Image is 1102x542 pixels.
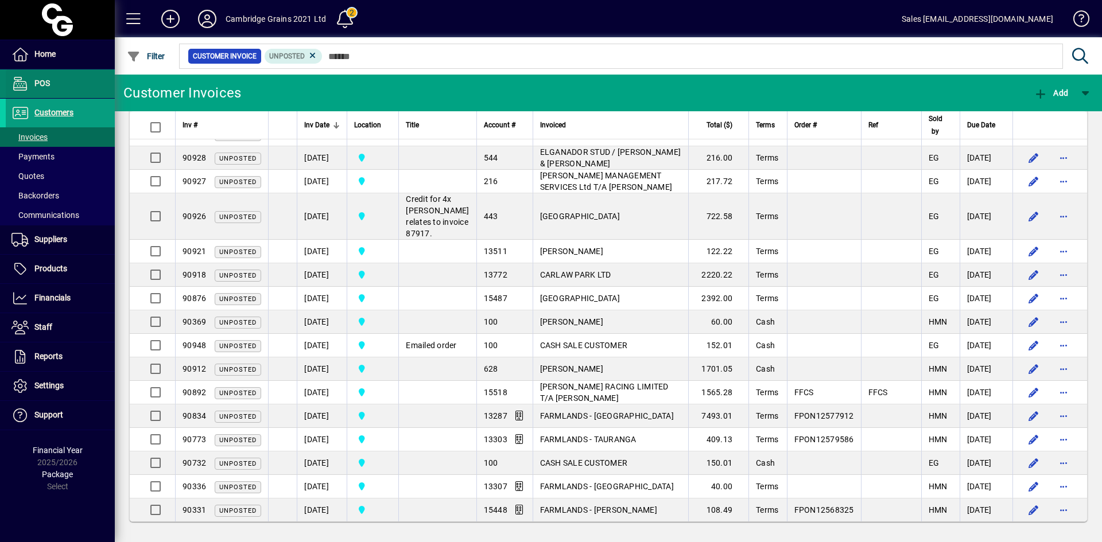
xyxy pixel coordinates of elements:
span: Cambridge Grains 2021 Ltd [354,268,391,281]
a: Reports [6,342,115,371]
td: [DATE] [297,170,347,193]
td: [DATE] [297,240,347,263]
span: 100 [484,317,498,326]
span: 90773 [183,435,206,444]
button: Edit [1025,383,1043,401]
span: 100 [484,458,498,467]
td: [DATE] [297,193,347,240]
span: 15448 [484,505,507,514]
span: Total ($) [707,119,732,131]
span: Terms [756,482,778,491]
td: [DATE] [960,357,1012,381]
span: Unposted [219,342,257,350]
span: EG [929,458,940,467]
span: Customers [34,108,73,117]
a: POS [6,69,115,98]
a: Support [6,401,115,430]
td: [DATE] [960,451,1012,475]
span: 443 [484,212,498,221]
td: [DATE] [960,404,1012,428]
td: [DATE] [960,334,1012,357]
span: Financial Year [33,446,83,455]
span: Cash [756,317,775,326]
td: [DATE] [960,428,1012,451]
span: Order # [794,119,817,131]
span: 90918 [183,270,206,279]
span: Quotes [11,171,44,181]
span: Unposted [219,483,257,491]
span: Cambridge Grains 2021 Ltd [354,339,391,352]
button: More options [1054,501,1073,519]
button: Edit [1025,289,1043,307]
div: Due Date [967,119,1006,131]
span: Terms [756,270,778,279]
button: Edit [1025,430,1043,449]
button: More options [1054,477,1073,496]
span: Unposted [219,272,257,279]
span: 13511 [484,247,507,256]
span: [GEOGRAPHIC_DATA] [540,294,620,303]
span: Unposted [219,248,257,256]
span: Settings [34,381,64,390]
span: Unposted [219,389,257,397]
td: [DATE] [297,451,347,475]
span: Cambridge Grains 2021 Ltd [354,151,391,164]
span: Suppliers [34,235,67,244]
span: Unposted [219,295,257,303]
button: Profile [189,9,226,29]
td: [DATE] [960,475,1012,498]
td: [DATE] [960,498,1012,521]
span: Backorders [11,191,59,200]
td: 217.72 [688,170,748,193]
span: Unposted [219,319,257,326]
button: Add [152,9,189,29]
span: 90926 [183,212,206,221]
div: Title [406,119,469,131]
span: HMN [929,411,948,420]
span: 13307 [484,482,507,491]
a: Settings [6,372,115,400]
span: Terms [756,411,778,420]
div: Inv Date [304,119,340,131]
span: Payments [11,152,55,161]
td: [DATE] [297,428,347,451]
span: Cambridge Grains 2021 Ltd [354,504,391,516]
a: Staff [6,313,115,342]
span: Terms [756,153,778,162]
span: 90336 [183,482,206,491]
span: Cambridge Grains 2021 Ltd [354,175,391,188]
span: Reports [34,352,63,361]
button: More options [1054,207,1073,225]
button: Add [1031,83,1071,103]
span: Emailed order [406,341,456,350]
span: EG [929,341,940,350]
span: Terms [756,435,778,444]
span: FFCS [868,388,888,397]
div: Invoiced [540,119,681,131]
button: Edit [1025,125,1043,143]
td: 722.58 [688,193,748,240]
td: 1701.05 [688,357,748,381]
td: [DATE] [297,334,347,357]
button: More options [1054,125,1073,143]
span: 90732 [183,458,206,467]
button: Edit [1025,242,1043,260]
span: EG [929,294,940,303]
td: [DATE] [960,193,1012,240]
span: Terms [756,388,778,397]
span: [PERSON_NAME] [540,364,603,373]
button: Edit [1025,336,1043,354]
div: Sales [EMAIL_ADDRESS][DOMAIN_NAME] [902,10,1053,28]
span: CASH SALE CUSTOMER [540,458,628,467]
button: More options [1054,430,1073,449]
span: Terms [756,119,775,131]
span: Cambridge Grains 2021 Ltd [354,480,391,493]
span: Add [1034,88,1068,98]
td: [DATE] [297,357,347,381]
td: [DATE] [297,287,347,310]
span: Unposted [219,155,257,162]
div: Account # [484,119,526,131]
span: EG [929,153,940,162]
button: More options [1054,289,1073,307]
span: Account # [484,119,515,131]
